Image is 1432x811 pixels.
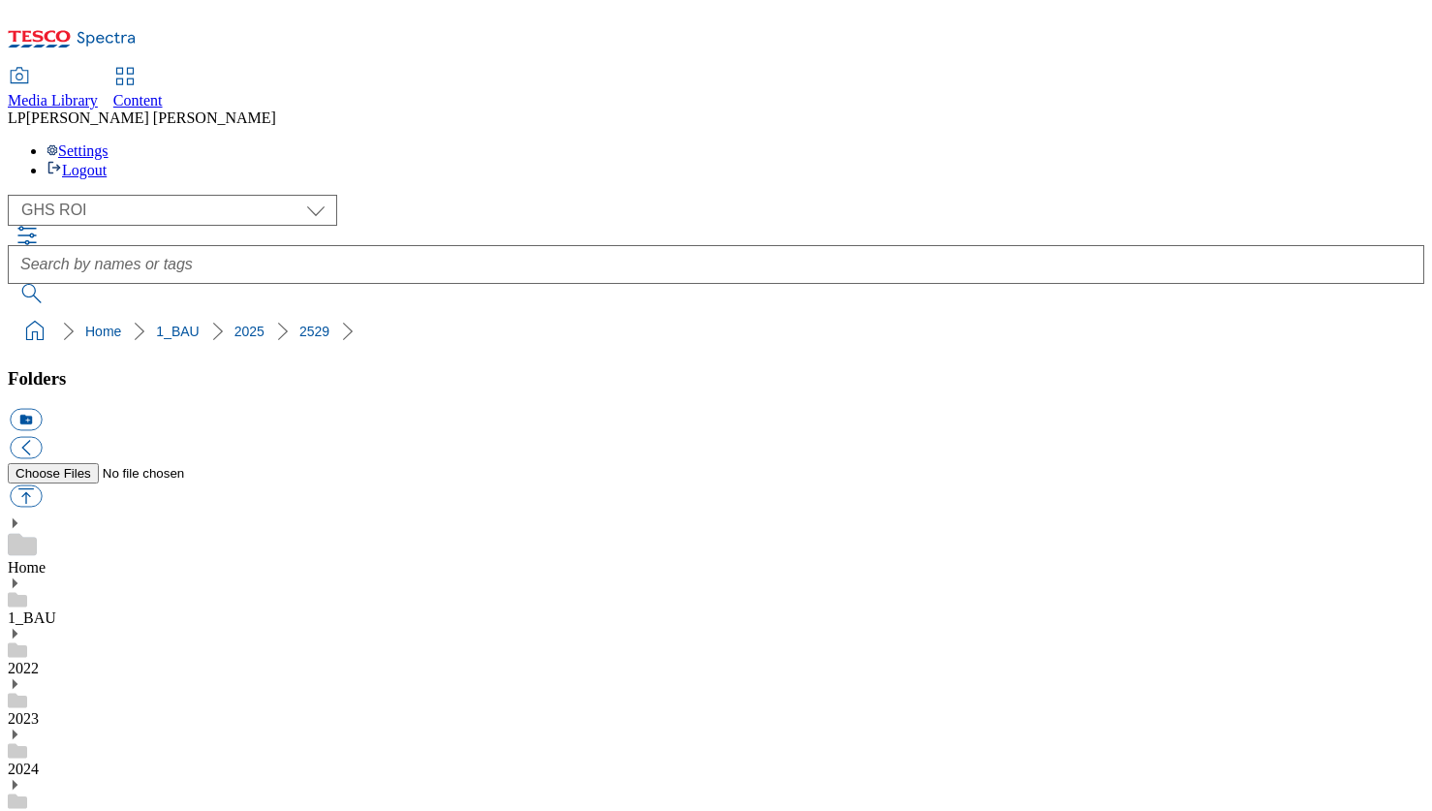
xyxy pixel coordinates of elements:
[8,609,56,626] a: 1_BAU
[8,368,1424,390] h3: Folders
[8,245,1424,284] input: Search by names or tags
[19,316,50,347] a: home
[8,660,39,676] a: 2022
[113,69,163,109] a: Content
[299,324,329,339] a: 2529
[234,324,265,339] a: 2025
[8,109,26,126] span: LP
[8,559,46,576] a: Home
[85,324,121,339] a: Home
[8,92,98,109] span: Media Library
[47,162,107,178] a: Logout
[156,324,199,339] a: 1_BAU
[47,142,109,159] a: Settings
[8,710,39,727] a: 2023
[8,761,39,777] a: 2024
[113,92,163,109] span: Content
[8,313,1424,350] nav: breadcrumb
[26,109,276,126] span: [PERSON_NAME] [PERSON_NAME]
[8,69,98,109] a: Media Library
